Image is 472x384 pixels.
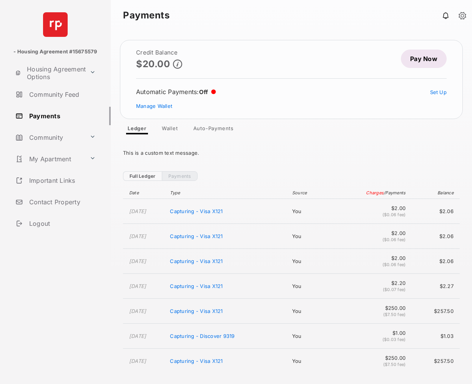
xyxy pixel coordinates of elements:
[129,208,146,214] time: [DATE]
[187,125,240,134] a: Auto-Payments
[129,358,146,364] time: [DATE]
[288,249,334,274] td: You
[129,283,146,289] time: [DATE]
[409,299,460,324] td: $257.50
[409,187,460,199] th: Balance
[170,333,234,339] span: Capturing - Discover 9319
[409,224,460,249] td: $2.06
[12,107,111,125] a: Payments
[129,333,146,339] time: [DATE]
[129,308,146,314] time: [DATE]
[338,280,406,286] span: $2.20
[409,199,460,224] td: $2.06
[170,258,223,264] span: Capturing - Visa X121
[409,249,460,274] td: $2.06
[12,64,86,82] a: Housing Agreement Options
[383,362,406,367] span: ($7.50 fee)
[12,193,111,211] a: Contact Property
[12,150,86,168] a: My Apartment
[170,283,223,289] span: Capturing - Visa X121
[129,233,146,239] time: [DATE]
[136,59,170,69] p: $20.00
[409,324,460,349] td: $1.03
[12,171,99,190] a: Important Links
[288,274,334,299] td: You
[338,330,406,336] span: $1.00
[288,349,334,374] td: You
[338,205,406,211] span: $2.00
[12,128,86,147] a: Community
[382,337,406,342] span: ($0.03 fee)
[136,103,172,109] a: Manage Wallet
[12,214,111,233] a: Logout
[170,208,223,214] span: Capturing - Visa X121
[43,12,68,37] img: svg+xml;base64,PHN2ZyB4bWxucz0iaHR0cDovL3d3dy53My5vcmcvMjAwMC9zdmciIHdpZHRoPSI2NCIgaGVpZ2h0PSI2NC...
[170,308,223,314] span: Capturing - Visa X121
[383,287,406,292] span: ($0.07 fee)
[170,358,223,364] span: Capturing - Visa X121
[121,125,153,134] a: Ledger
[129,258,146,264] time: [DATE]
[409,274,460,299] td: $2.27
[383,312,406,317] span: ($7.50 fee)
[170,233,223,239] span: Capturing - Visa X121
[199,88,208,96] span: Off
[338,355,406,361] span: $250.00
[12,85,111,104] a: Community Feed
[123,171,162,181] a: Full Ledger
[382,237,406,242] span: ($0.06 fee)
[382,212,406,217] span: ($0.06 fee)
[382,262,406,267] span: ($0.06 fee)
[430,89,447,95] a: Set Up
[162,171,198,181] a: Payments
[338,230,406,236] span: $2.00
[384,190,406,195] span: / Payments
[156,125,184,134] a: Wallet
[366,190,384,195] span: Charges
[288,199,334,224] td: You
[409,349,460,374] td: $257.50
[123,11,170,20] strong: Payments
[123,187,166,199] th: Date
[288,224,334,249] td: You
[136,88,216,96] div: Automatic Payments :
[288,187,334,199] th: Source
[136,50,182,56] h2: Credit Balance
[166,187,288,199] th: Type
[338,305,406,311] span: $250.00
[13,48,97,56] p: - Housing Agreement #15675579
[288,324,334,349] td: You
[288,299,334,324] td: You
[338,255,406,261] span: $2.00
[123,144,460,162] div: This is a custom text message.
